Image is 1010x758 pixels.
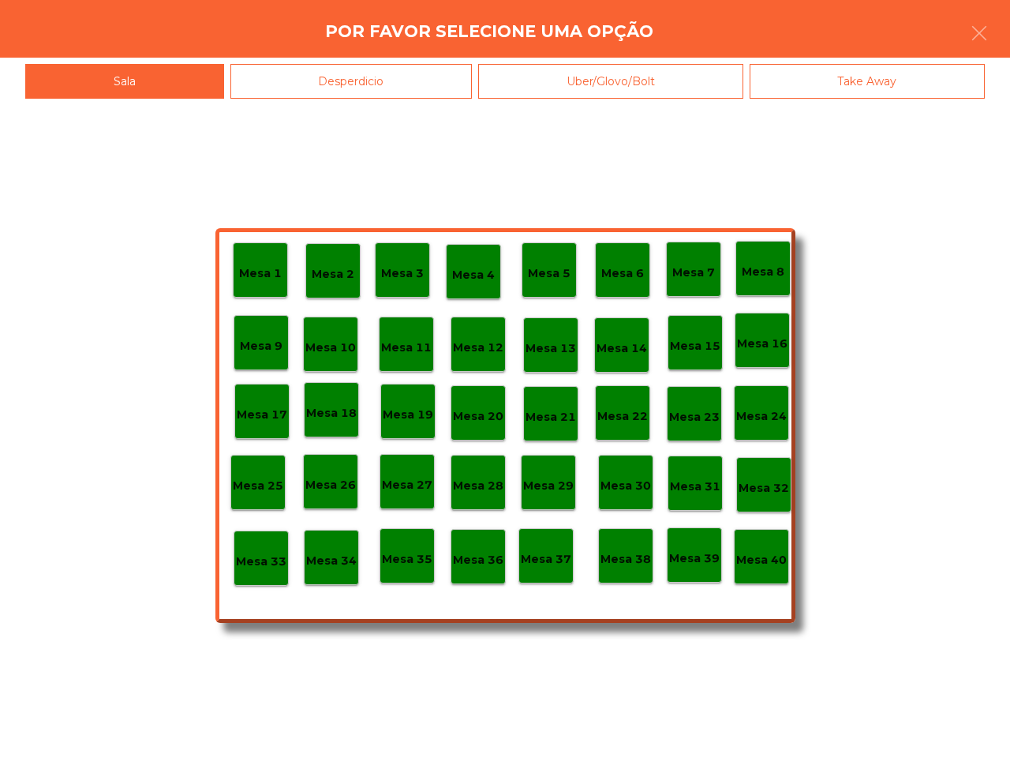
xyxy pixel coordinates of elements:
[528,265,570,283] p: Mesa 5
[453,477,503,495] p: Mesa 28
[312,265,354,283] p: Mesa 2
[25,64,224,99] div: Sala
[736,551,787,569] p: Mesa 40
[739,479,789,497] p: Mesa 32
[237,406,287,424] p: Mesa 17
[381,265,424,283] p: Mesa 3
[240,337,282,355] p: Mesa 9
[523,477,574,495] p: Mesa 29
[526,340,576,358] p: Mesa 13
[600,477,651,495] p: Mesa 30
[453,551,503,569] p: Mesa 36
[382,476,432,494] p: Mesa 27
[383,406,433,424] p: Mesa 19
[305,476,356,494] p: Mesa 26
[453,407,503,426] p: Mesa 20
[670,478,720,496] p: Mesa 31
[526,408,576,426] p: Mesa 21
[597,340,647,358] p: Mesa 14
[453,339,503,357] p: Mesa 12
[325,20,653,43] h4: Por favor selecione uma opção
[670,337,720,355] p: Mesa 15
[672,264,715,282] p: Mesa 7
[233,477,283,495] p: Mesa 25
[452,266,495,284] p: Mesa 4
[305,339,356,357] p: Mesa 10
[742,263,784,281] p: Mesa 8
[736,407,787,426] p: Mesa 24
[669,550,720,568] p: Mesa 39
[306,552,357,570] p: Mesa 34
[230,64,473,99] div: Desperdicio
[381,339,432,357] p: Mesa 11
[239,265,282,283] p: Mesa 1
[669,408,720,426] p: Mesa 23
[521,550,571,568] p: Mesa 37
[597,407,648,426] p: Mesa 22
[600,550,651,568] p: Mesa 38
[236,553,286,571] p: Mesa 33
[737,335,787,353] p: Mesa 16
[306,404,357,422] p: Mesa 18
[382,550,432,568] p: Mesa 35
[601,265,644,283] p: Mesa 6
[478,64,743,99] div: Uber/Glovo/Bolt
[750,64,986,99] div: Take Away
